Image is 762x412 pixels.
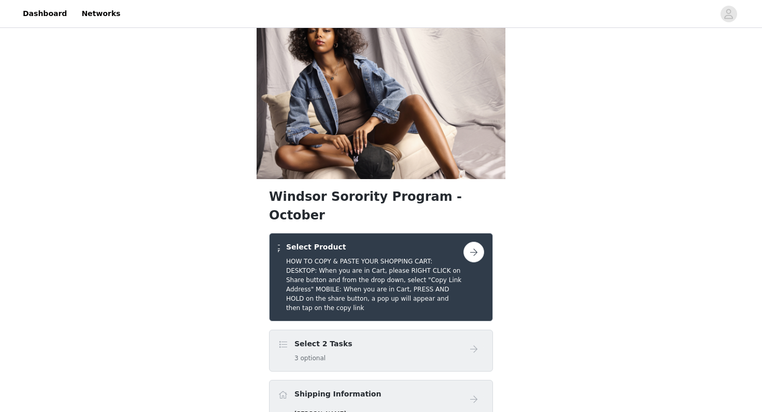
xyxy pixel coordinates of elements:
a: Networks [75,2,126,25]
h4: Select Product [286,242,463,253]
a: Dashboard [17,2,73,25]
div: avatar [724,6,733,22]
div: Select Product [269,233,493,321]
h1: Windsor Sorority Program - October [269,187,493,225]
div: Select 2 Tasks [269,330,493,372]
img: campaign image [257,13,505,179]
h5: HOW TO COPY & PASTE YOUR SHOPPING CART: DESKTOP: When you are in Cart, please RIGHT CLICK on Shar... [286,257,463,313]
h4: Select 2 Tasks [294,339,352,349]
h5: 3 optional [294,354,352,363]
h4: Shipping Information [294,389,381,400]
